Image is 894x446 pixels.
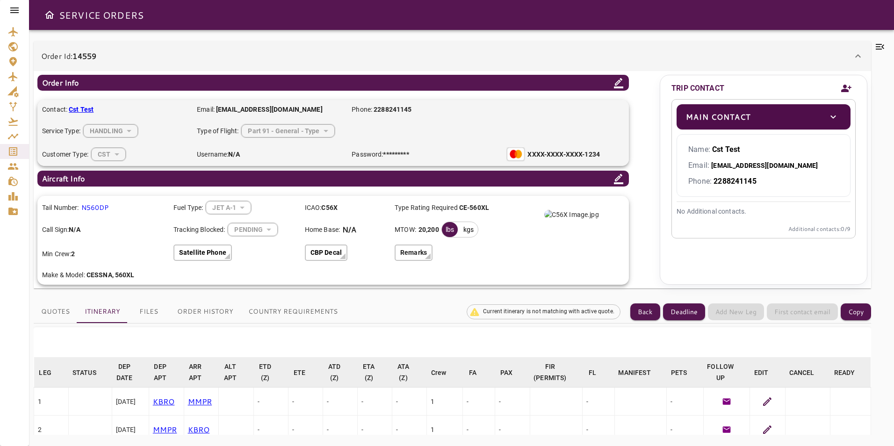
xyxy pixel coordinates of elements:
[116,361,133,383] div: DEP DATE
[310,248,342,258] p: CBP Decal
[241,118,334,143] div: HANDLING
[630,303,660,321] button: Back
[294,367,317,378] span: ETE
[618,367,663,378] span: MANIFEST
[42,225,166,235] p: Call Sign:
[153,396,180,407] p: KBRO
[589,367,596,378] div: FL
[41,50,96,62] p: Order Id:
[321,204,338,211] b: C56X
[292,397,319,406] div: -
[187,361,215,383] span: ARR APT
[258,361,273,383] div: ETD (Z)
[663,303,705,321] button: Deadline
[173,223,298,237] div: Tracking Blocked:
[841,303,871,321] button: Copy
[42,173,85,184] p: Aircraft Info
[187,361,203,383] div: ARR APT
[305,225,340,235] p: Home Base:
[34,301,345,323] div: basic tabs example
[228,217,278,242] div: HANDLING
[42,147,187,161] div: Customer Type:
[361,425,388,434] div: -
[42,249,166,259] p: Min Crew:
[42,270,208,280] p: Make & Model:
[707,361,746,383] span: FOLLOW UP
[81,203,109,213] p: N560DP
[671,83,724,94] p: TRIP CONTACT
[707,361,734,383] div: FOLLOW UP
[618,367,650,378] div: MANIFEST
[688,160,839,171] p: Email:
[686,111,750,122] p: Main Contact
[42,203,79,213] p: Tail Number:
[34,388,69,416] td: 1
[754,367,781,378] span: EDIT
[720,423,734,437] button: Generate Follow Up Email Template
[825,109,841,125] button: toggle
[500,367,525,378] span: PAX
[305,203,388,213] p: ICAO:
[586,397,611,406] div: -
[396,397,423,406] div: -
[714,177,757,186] b: 2288241145
[197,124,488,138] div: Type of Flight:
[688,144,839,155] p: Name:
[361,397,388,406] div: -
[712,145,740,154] b: Cst Test
[677,225,851,233] p: Additional contacts: 0 /9
[469,367,476,378] div: FA
[152,361,168,383] div: DEP APT
[258,425,284,434] div: -
[39,367,51,378] div: LEG
[179,248,226,258] p: Satellite Phone
[720,395,734,409] button: Generate Follow Up Email Template
[499,397,526,406] div: -
[459,204,489,211] b: CE-560XL
[128,301,170,323] button: Files
[789,367,827,378] span: CANCEL
[197,105,323,115] p: Email:
[34,71,871,288] div: Order Id:14559
[216,106,323,113] b: [EMAIL_ADDRESS][DOMAIN_NAME]
[688,176,839,187] p: Phone:
[670,425,699,434] div: -
[188,396,215,407] p: MMPR
[206,195,251,220] div: HANDLING
[467,425,491,434] div: -
[477,308,620,316] span: Current itinerary is not matching with active quote.
[711,162,818,169] b: [EMAIL_ADDRESS][DOMAIN_NAME]
[327,361,342,383] div: ATD (Z)
[361,361,389,383] span: ETA (Z)
[396,361,423,383] span: ATA (Z)
[42,105,187,115] p: Contact:
[197,150,342,159] p: Username:
[116,361,145,383] span: DEP DATE
[670,397,699,406] div: -
[506,147,525,161] img: Mastercard
[327,361,354,383] span: ATD (Z)
[589,367,608,378] span: FL
[431,367,459,378] span: Crew
[72,50,96,61] b: 14559
[396,361,411,383] div: ATA (Z)
[91,142,125,166] div: HANDLING
[469,367,489,378] span: FA
[418,225,439,234] b: 20,200
[59,7,144,22] h6: SERVICE ORDERS
[837,78,856,99] button: Add new contact
[499,425,526,434] div: -
[789,367,815,378] div: CANCEL
[527,151,600,158] b: XXXX-XXXX-XXXX-1234
[327,425,353,434] div: -
[534,361,578,383] span: FIR (PERMITS)
[170,301,241,323] button: Order History
[77,301,128,323] button: Itinerary
[173,201,298,215] div: Fuel Type:
[374,106,411,113] b: 2288241145
[152,361,180,383] span: DEP APT
[352,150,497,159] p: Password:
[34,416,69,444] td: 2
[431,367,447,378] div: Crew
[544,210,599,219] img: C56X Image.jpg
